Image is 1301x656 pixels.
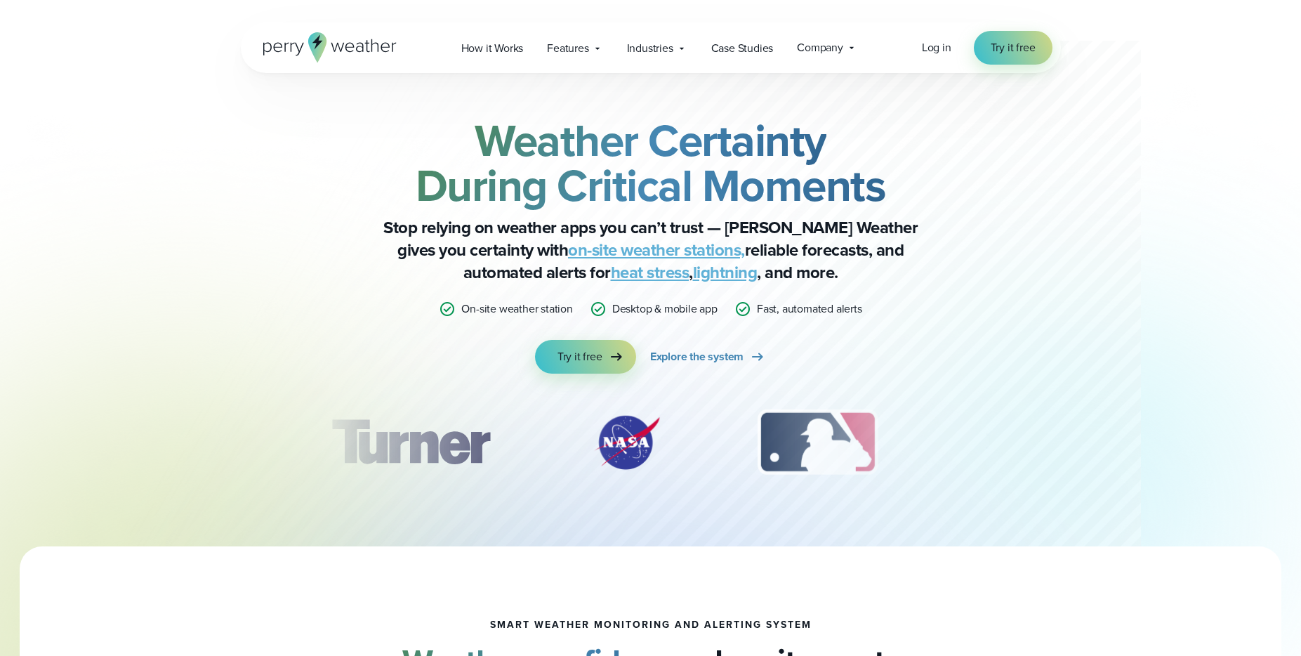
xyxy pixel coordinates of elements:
[578,407,676,478] img: NASA.svg
[699,34,786,63] a: Case Studies
[611,260,689,285] a: heat stress
[535,340,636,374] a: Try it free
[416,107,886,218] strong: Weather Certainty During Critical Moments
[711,40,774,57] span: Case Studies
[547,40,588,57] span: Features
[461,40,524,57] span: How it Works
[650,340,766,374] a: Explore the system
[650,348,744,365] span: Explore the system
[568,237,745,263] a: on-site weather stations,
[959,407,1071,478] div: 4 of 12
[991,39,1036,56] span: Try it free
[757,301,862,317] p: Fast, automated alerts
[744,407,892,478] img: MLB.svg
[557,348,602,365] span: Try it free
[627,40,673,57] span: Industries
[922,39,951,55] span: Log in
[461,301,572,317] p: On-site weather station
[974,31,1052,65] a: Try it free
[612,301,718,317] p: Desktop & mobile app
[310,407,510,478] div: 1 of 12
[959,407,1071,478] img: PGA.svg
[693,260,758,285] a: lightning
[310,407,510,478] img: Turner-Construction_1.svg
[311,407,991,485] div: slideshow
[449,34,536,63] a: How it Works
[370,216,932,284] p: Stop relying on weather apps you can’t trust — [PERSON_NAME] Weather gives you certainty with rel...
[922,39,951,56] a: Log in
[490,619,812,631] h1: smart weather monitoring and alerting system
[797,39,843,56] span: Company
[578,407,676,478] div: 2 of 12
[744,407,892,478] div: 3 of 12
